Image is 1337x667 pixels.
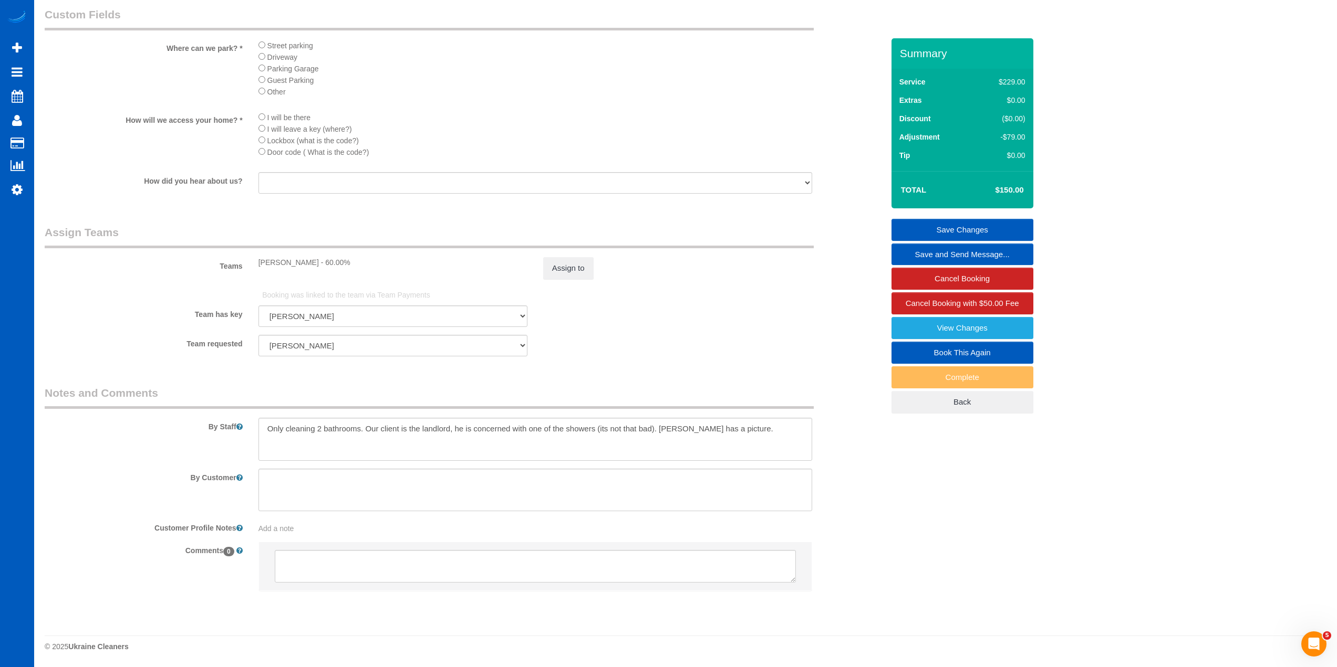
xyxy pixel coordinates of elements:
h4: $150.00 [963,186,1023,195]
span: Parking Garage [267,65,319,73]
p: Booking was linked to the team via Team Payments [262,290,805,300]
legend: Assign Teams [45,225,814,248]
label: Adjustment [899,132,940,142]
a: Cancel Booking with $50.00 Fee [892,292,1033,314]
a: View Changes [892,317,1033,339]
div: $0.00 [977,95,1025,105]
div: © 2025 [45,641,1326,652]
label: Where can we park? * [37,39,251,54]
div: $0.00 [977,150,1025,161]
span: Street parking [267,41,313,50]
legend: Custom Fields [45,7,814,30]
span: Lockbox (what is the code?) [267,136,359,145]
label: Teams [37,257,251,271]
label: How did you hear about us? [37,172,251,186]
iframe: Intercom live chat [1301,631,1326,657]
a: Save and Send Message... [892,243,1033,266]
span: Door code ( What is the code?) [267,148,369,156]
strong: Total [901,185,927,194]
div: [PERSON_NAME] - 60.00% [258,257,527,268]
label: Comments [37,542,251,556]
span: I will leave a key (where?) [267,125,352,133]
h3: Summary [900,47,1028,59]
span: 5 [1323,631,1331,640]
legend: Notes and Comments [45,385,814,409]
a: Back [892,391,1033,413]
label: By Staff [37,418,251,432]
label: Team requested [37,335,251,349]
label: Team has key [37,305,251,320]
button: Assign to [543,257,594,279]
a: Save Changes [892,219,1033,241]
div: -$79.00 [977,132,1025,142]
span: Guest Parking [267,76,314,84]
label: How will we access your home? * [37,111,251,125]
label: Service [899,77,926,87]
span: I will be there [267,113,310,122]
label: Tip [899,150,910,161]
a: Cancel Booking [892,268,1033,290]
label: Extras [899,95,922,105]
span: Other [267,88,286,96]
label: By Customer [37,469,251,483]
div: $229.00 [977,77,1025,87]
span: 0 [223,547,234,556]
label: Discount [899,113,931,124]
label: Customer Profile Notes [37,519,251,533]
span: Add a note [258,524,294,533]
img: Automaid Logo [6,10,27,25]
span: Driveway [267,53,298,61]
div: ($0.00) [977,113,1025,124]
span: Cancel Booking with $50.00 Fee [906,299,1019,308]
a: Book This Again [892,342,1033,364]
strong: Ukraine Cleaners [68,642,128,651]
